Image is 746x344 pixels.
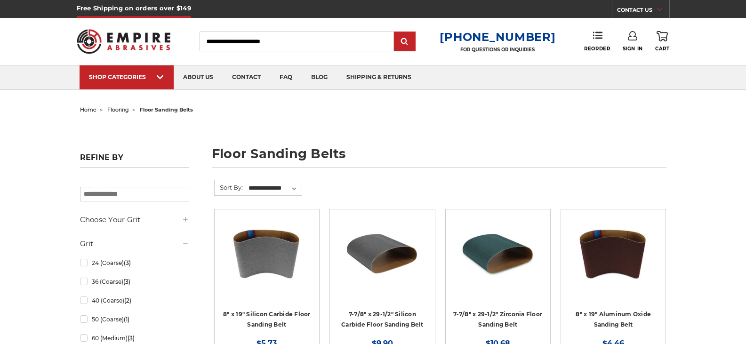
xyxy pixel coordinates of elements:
h5: Refine by [80,153,189,168]
span: (2) [124,297,131,304]
span: (1) [124,316,129,323]
span: Reorder [584,46,610,52]
a: faq [270,65,302,89]
input: Submit [395,32,414,51]
img: Professional-grade 7 7/8 x 29 1/2 inch Zirconia Floor Sanding Belt, ideal for floor restoration [460,216,536,291]
a: 8" x 19" Aluminum Oxide Sanding Belt [576,311,651,328]
h5: Choose Your Grit [80,214,189,225]
a: 36 (Coarse) [80,273,189,290]
span: (3) [124,259,131,266]
a: aluminum oxide 8x19 sanding belt [568,216,659,307]
a: 24 (Coarse) [80,255,189,271]
a: Professional-grade 7 7/8 x 29 1/2 inch Zirconia Floor Sanding Belt, ideal for floor restoration [452,216,544,307]
a: 40 (Coarse) [80,292,189,309]
a: Cart [655,31,669,52]
img: Empire Abrasives [77,23,171,60]
h1: floor sanding belts [212,147,666,168]
div: SHOP CATEGORIES [89,73,164,80]
a: [PHONE_NUMBER] [440,30,555,44]
span: Sign In [623,46,643,52]
a: 8" x 19" Silicon Carbide Floor Sanding Belt [223,311,311,328]
span: floor sanding belts [140,106,193,113]
img: 7-7-8" x 29-1-2 " Silicon Carbide belt for aggressive sanding on concrete and hardwood floors as ... [229,216,305,291]
span: (3) [123,278,130,285]
a: about us [174,65,223,89]
a: home [80,106,96,113]
label: Sort By: [215,180,243,194]
a: 7-7/8" x 29-1/2" Zirconia Floor Sanding Belt [453,311,542,328]
a: 7-7/8" x 29-1/2 " Silicon Carbide belt for floor sanding with professional-grade finishes, compat... [337,216,428,307]
h5: Grit [80,238,189,249]
a: 7-7-8" x 29-1-2 " Silicon Carbide belt for aggressive sanding on concrete and hardwood floors as ... [221,216,313,307]
select: Sort By: [247,181,302,195]
img: 7-7/8" x 29-1/2 " Silicon Carbide belt for floor sanding with professional-grade finishes, compat... [345,216,420,291]
a: blog [302,65,337,89]
a: flooring [107,106,129,113]
a: contact [223,65,270,89]
a: CONTACT US [617,5,669,18]
span: Cart [655,46,669,52]
a: 7-7/8" x 29-1/2" Silicon Carbide Floor Sanding Belt [341,311,424,328]
a: shipping & returns [337,65,421,89]
img: aluminum oxide 8x19 sanding belt [576,216,651,291]
a: Reorder [584,31,610,51]
a: 50 (Coarse) [80,311,189,328]
span: (3) [128,335,135,342]
p: FOR QUESTIONS OR INQUIRIES [440,47,555,53]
